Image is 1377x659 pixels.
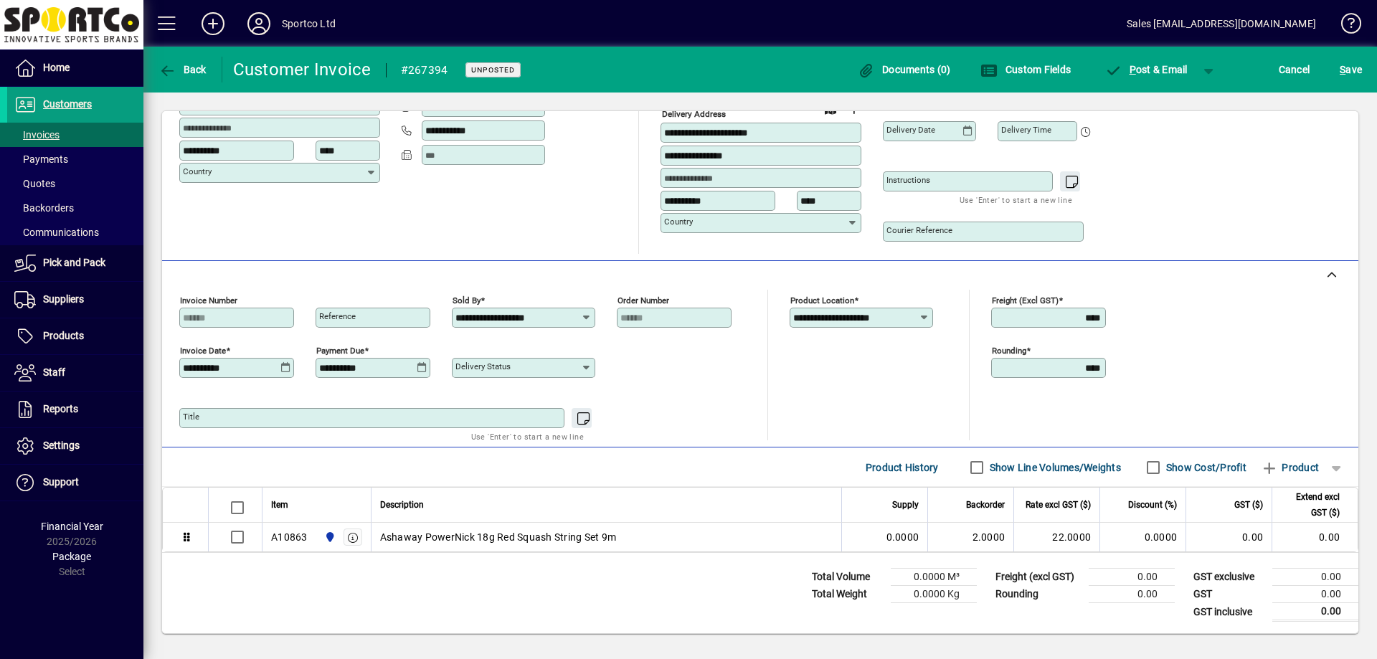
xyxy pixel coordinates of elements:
[1130,64,1136,75] span: P
[617,295,669,305] mat-label: Order number
[1186,569,1272,586] td: GST exclusive
[471,65,515,75] span: Unposted
[973,530,1005,544] span: 2.0000
[1026,497,1091,513] span: Rate excl GST ($)
[992,346,1026,356] mat-label: Rounding
[43,293,84,305] span: Suppliers
[854,57,955,82] button: Documents (0)
[988,569,1089,586] td: Freight (excl GST)
[7,355,143,391] a: Staff
[891,586,977,603] td: 0.0000 Kg
[1023,530,1091,544] div: 22.0000
[236,11,282,37] button: Profile
[7,196,143,220] a: Backorders
[1163,460,1246,475] label: Show Cost/Profit
[14,129,60,141] span: Invoices
[7,50,143,86] a: Home
[966,497,1005,513] span: Backorder
[43,98,92,110] span: Customers
[190,11,236,37] button: Add
[886,175,930,185] mat-label: Instructions
[180,346,226,356] mat-label: Invoice date
[321,529,337,545] span: Sportco Ltd Warehouse
[183,412,199,422] mat-label: Title
[992,295,1059,305] mat-label: Freight (excl GST)
[1089,569,1175,586] td: 0.00
[43,62,70,73] span: Home
[664,217,693,227] mat-label: Country
[52,551,91,562] span: Package
[858,64,951,75] span: Documents (0)
[842,98,865,121] button: Choose address
[7,147,143,171] a: Payments
[380,530,617,544] span: Ashaway PowerNick 18g Red Squash String Set 9m
[1272,569,1358,586] td: 0.00
[1272,523,1358,551] td: 0.00
[1089,586,1175,603] td: 0.00
[988,586,1089,603] td: Rounding
[7,318,143,354] a: Products
[158,64,207,75] span: Back
[7,428,143,464] a: Settings
[7,220,143,245] a: Communications
[1330,3,1359,49] a: Knowledge Base
[886,125,935,135] mat-label: Delivery date
[886,530,919,544] span: 0.0000
[819,98,842,120] a: View on map
[790,295,854,305] mat-label: Product location
[180,295,237,305] mat-label: Invoice number
[316,346,364,356] mat-label: Payment due
[1128,497,1177,513] span: Discount (%)
[1254,455,1326,480] button: Product
[43,403,78,414] span: Reports
[1261,456,1319,479] span: Product
[1127,12,1316,35] div: Sales [EMAIL_ADDRESS][DOMAIN_NAME]
[1001,125,1051,135] mat-label: Delivery time
[1272,603,1358,621] td: 0.00
[892,497,919,513] span: Supply
[1340,58,1362,81] span: ave
[1186,586,1272,603] td: GST
[43,366,65,378] span: Staff
[453,295,481,305] mat-label: Sold by
[987,460,1121,475] label: Show Line Volumes/Weights
[1186,523,1272,551] td: 0.00
[43,440,80,451] span: Settings
[7,123,143,147] a: Invoices
[271,497,288,513] span: Item
[14,202,74,214] span: Backorders
[319,311,356,321] mat-label: Reference
[1275,57,1314,82] button: Cancel
[14,178,55,189] span: Quotes
[7,465,143,501] a: Support
[1279,58,1310,81] span: Cancel
[1097,57,1195,82] button: Post & Email
[805,586,891,603] td: Total Weight
[886,225,952,235] mat-label: Courier Reference
[41,521,103,532] span: Financial Year
[43,330,84,341] span: Products
[1272,586,1358,603] td: 0.00
[1186,603,1272,621] td: GST inclusive
[977,57,1074,82] button: Custom Fields
[1099,523,1186,551] td: 0.0000
[14,153,68,165] span: Payments
[155,57,210,82] button: Back
[43,257,105,268] span: Pick and Pack
[455,361,511,371] mat-label: Delivery status
[860,455,945,480] button: Product History
[471,428,584,445] mat-hint: Use 'Enter' to start a new line
[143,57,222,82] app-page-header-button: Back
[401,59,448,82] div: #267394
[183,166,212,176] mat-label: Country
[7,171,143,196] a: Quotes
[1234,497,1263,513] span: GST ($)
[380,497,424,513] span: Description
[980,64,1071,75] span: Custom Fields
[282,12,336,35] div: Sportco Ltd
[1336,57,1366,82] button: Save
[233,58,372,81] div: Customer Invoice
[7,282,143,318] a: Suppliers
[7,245,143,281] a: Pick and Pack
[1281,489,1340,521] span: Extend excl GST ($)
